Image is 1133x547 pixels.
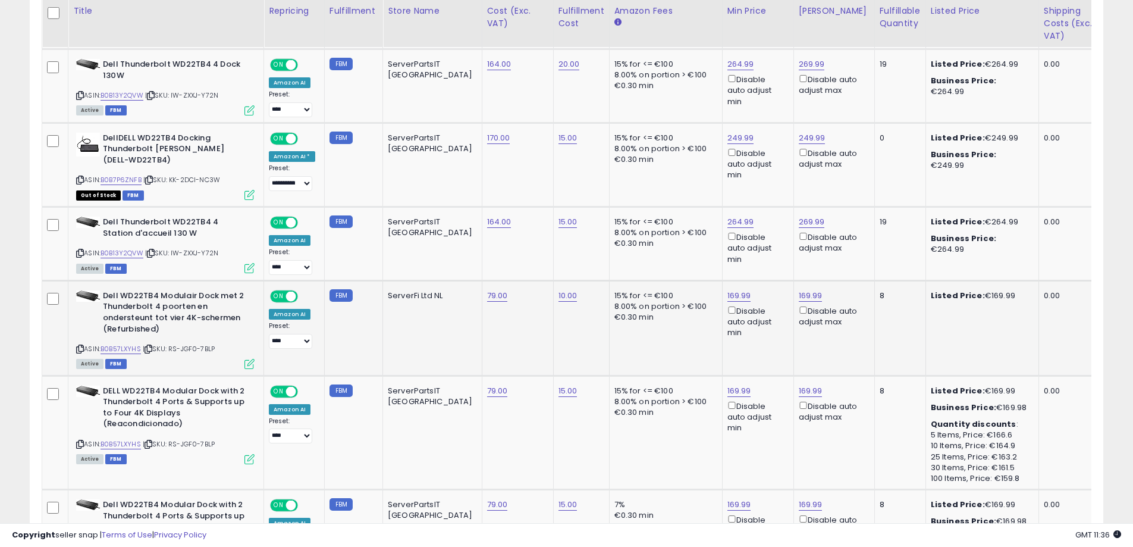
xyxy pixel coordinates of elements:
[102,529,152,540] a: Terms of Use
[727,132,754,144] a: 249.99
[143,439,215,449] span: | SKU: RS-JGF0-7BLP
[76,59,100,70] img: 31HeDuEyhoL._SL40_.jpg
[143,344,215,354] span: | SKU: RS-JGF0-7BLP
[931,216,985,227] b: Listed Price:
[931,418,1016,430] b: Quantity discounts
[271,218,286,228] span: ON
[799,399,865,423] div: Disable auto adjust max
[799,146,865,170] div: Disable auto adjust max
[271,291,286,301] span: ON
[1044,217,1101,227] div: 0.00
[1044,499,1101,510] div: 0.00
[329,5,378,17] div: Fulfillment
[727,58,754,70] a: 264.99
[614,407,713,418] div: €0.30 min
[799,132,826,144] a: 249.99
[558,58,580,70] a: 20.00
[727,290,751,302] a: 169.99
[271,60,286,70] span: ON
[105,454,127,464] span: FBM
[76,217,255,272] div: ASIN:
[558,5,604,30] div: Fulfillment Cost
[296,60,315,70] span: OFF
[799,499,823,511] a: 169.99
[296,291,315,301] span: OFF
[931,133,1030,143] div: €249.99
[1044,59,1101,70] div: 0.00
[101,344,141,354] a: B0B57LXYHS
[931,385,985,396] b: Listed Price:
[101,248,143,258] a: B0B13Y2QVW
[614,217,713,227] div: 15% for <= €100
[799,5,870,17] div: [PERSON_NAME]
[931,440,1030,451] div: 10 Items, Price: €164.9
[799,216,825,228] a: 269.99
[329,289,353,302] small: FBM
[931,59,1030,70] div: €264.99
[329,132,353,144] small: FBM
[931,233,996,244] b: Business Price:
[931,58,985,70] b: Listed Price:
[931,75,996,86] b: Business Price:
[558,385,578,397] a: 15.00
[880,217,917,227] div: 19
[105,359,127,369] span: FBM
[931,233,1030,255] div: €264.99
[727,304,784,339] div: Disable auto adjust min
[388,499,473,521] div: ServerPartsIT [GEOGRAPHIC_DATA]
[76,290,100,302] img: 31HeDuEyhoL._SL40_.jpg
[727,230,784,265] div: Disable auto adjust min
[931,5,1034,17] div: Listed Price
[931,149,1030,171] div: €249.99
[931,499,985,510] b: Listed Price:
[329,58,353,70] small: FBM
[76,190,121,201] span: All listings that are currently out of stock and unavailable for purchase on Amazon
[145,248,218,258] span: | SKU: IW-ZXXJ-Y72N
[154,529,206,540] a: Privacy Policy
[558,132,578,144] a: 15.00
[145,90,218,100] span: | SKU: IW-ZXXJ-Y72N
[269,248,315,275] div: Preset:
[1075,529,1121,540] span: 2025-09-16 11:36 GMT
[105,264,127,274] span: FBM
[614,396,713,407] div: 8.00% on portion > €100
[388,133,473,154] div: ServerPartsIT [GEOGRAPHIC_DATA]
[931,452,1030,462] div: 25 Items, Price: €163.2
[614,5,717,17] div: Amazon Fees
[388,386,473,407] div: ServerPartsIT [GEOGRAPHIC_DATA]
[614,133,713,143] div: 15% for <= €100
[76,133,255,199] div: ASIN:
[73,5,259,17] div: Title
[931,419,1030,430] div: :
[487,290,508,302] a: 79.00
[269,235,310,246] div: Amazon AI
[931,76,1030,97] div: €264.99
[931,217,1030,227] div: €264.99
[76,359,103,369] span: All listings currently available for purchase on Amazon
[143,175,220,185] span: | SKU: KK-2DCI-NC3W
[727,499,751,511] a: 169.99
[329,385,353,397] small: FBM
[558,290,578,302] a: 10.00
[931,132,985,143] b: Listed Price:
[727,73,784,107] div: Disable auto adjust min
[76,386,100,397] img: 31HeDuEyhoL._SL40_.jpg
[76,454,103,464] span: All listings currently available for purchase on Amazon
[271,386,286,396] span: ON
[799,290,823,302] a: 169.99
[727,5,789,17] div: Min Price
[329,498,353,511] small: FBM
[799,304,865,327] div: Disable auto adjust max
[269,322,315,349] div: Preset:
[1044,386,1101,396] div: 0.00
[76,105,103,115] span: All listings currently available for purchase on Amazon
[105,105,127,115] span: FBM
[727,399,784,434] div: Disable auto adjust min
[388,217,473,238] div: ServerPartsIT [GEOGRAPHIC_DATA]
[931,386,1030,396] div: €169.99
[269,151,315,162] div: Amazon AI *
[727,385,751,397] a: 169.99
[103,133,247,169] b: DellDELL WD22TB4 Docking Thunderbolt [PERSON_NAME] (DELL-WD22TB4)
[271,133,286,143] span: ON
[101,90,143,101] a: B0B13Y2QVW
